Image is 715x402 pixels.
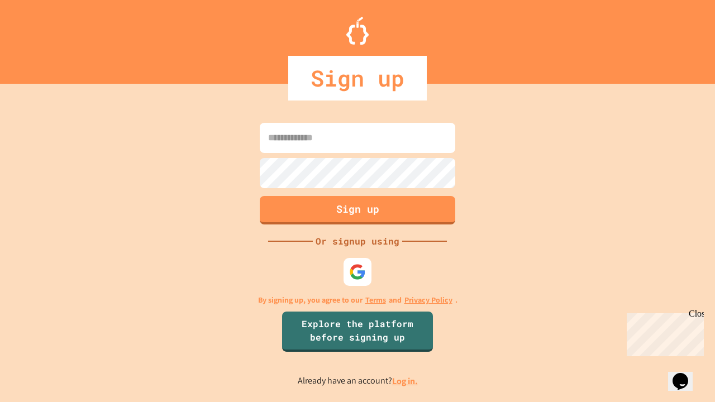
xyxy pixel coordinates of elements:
[282,312,433,352] a: Explore the platform before signing up
[349,264,366,280] img: google-icon.svg
[622,309,704,356] iframe: chat widget
[404,294,452,306] a: Privacy Policy
[365,294,386,306] a: Terms
[668,357,704,391] iframe: chat widget
[260,196,455,224] button: Sign up
[4,4,77,71] div: Chat with us now!Close
[313,234,402,248] div: Or signup using
[258,294,457,306] p: By signing up, you agree to our and .
[298,374,418,388] p: Already have an account?
[288,56,427,100] div: Sign up
[392,375,418,387] a: Log in.
[346,17,369,45] img: Logo.svg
